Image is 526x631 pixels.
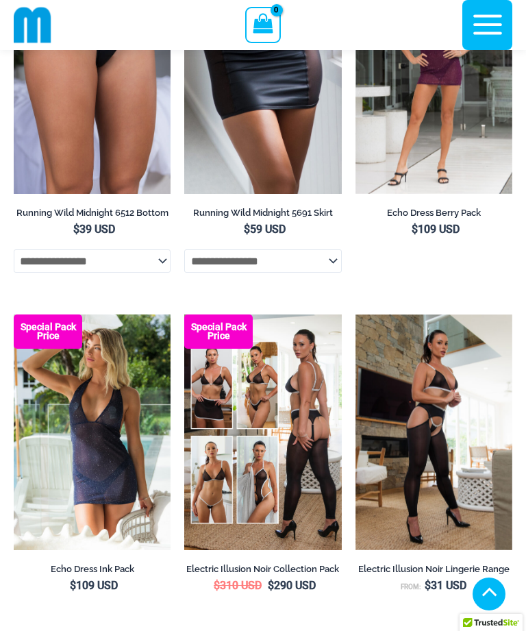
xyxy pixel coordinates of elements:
span: $ [73,223,79,236]
span: $ [70,579,76,592]
span: $ [412,223,418,236]
bdi: 109 USD [412,223,460,236]
b: Special Pack Price [14,323,82,341]
bdi: 59 USD [244,223,286,236]
img: Electric Illusion Noir 1521 Bra 611 Micro 552 Tights 07 [355,314,512,550]
img: cropped mm emblem [14,6,51,44]
img: Echo Ink 5671 Dress 682 Thong 07 [14,314,171,550]
h2: Running Wild Midnight 5691 Skirt [184,207,341,219]
h2: Electric Illusion Noir Lingerie Range [355,563,512,575]
b: Special Pack Price [184,323,253,341]
h2: Electric Illusion Noir Collection Pack [184,563,341,575]
span: $ [244,223,250,236]
h2: Running Wild Midnight 6512 Bottom [14,207,171,219]
a: Electric Illusion Noir Collection Pack [184,563,341,580]
img: Collection Pack (3) [184,314,341,550]
span: $ [425,579,431,592]
a: Running Wild Midnight 6512 Bottom [14,207,171,223]
bdi: 109 USD [70,579,118,592]
a: View Shopping Cart, empty [245,7,280,42]
bdi: 310 USD [214,579,262,592]
a: Collection Pack (3) Electric Illusion Noir 1949 Bodysuit 04Electric Illusion Noir 1949 Bodysuit 04 [184,314,341,550]
a: Electric Illusion Noir Lingerie Range [355,563,512,580]
bdi: 39 USD [73,223,115,236]
a: Electric Illusion Noir 1521 Bra 611 Micro 552 Tights 07Electric Illusion Noir 1521 Bra 682 Thong ... [355,314,512,550]
a: Echo Dress Ink Pack [14,563,171,580]
span: $ [268,579,274,592]
bdi: 290 USD [268,579,316,592]
span: From: [401,583,421,591]
h2: Echo Dress Berry Pack [355,207,512,219]
a: Running Wild Midnight 5691 Skirt [184,207,341,223]
span: $ [214,579,220,592]
a: Echo Ink 5671 Dress 682 Thong 07 Echo Ink 5671 Dress 682 Thong 08Echo Ink 5671 Dress 682 Thong 08 [14,314,171,550]
bdi: 31 USD [425,579,466,592]
a: Echo Dress Berry Pack [355,207,512,223]
h2: Echo Dress Ink Pack [14,563,171,575]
